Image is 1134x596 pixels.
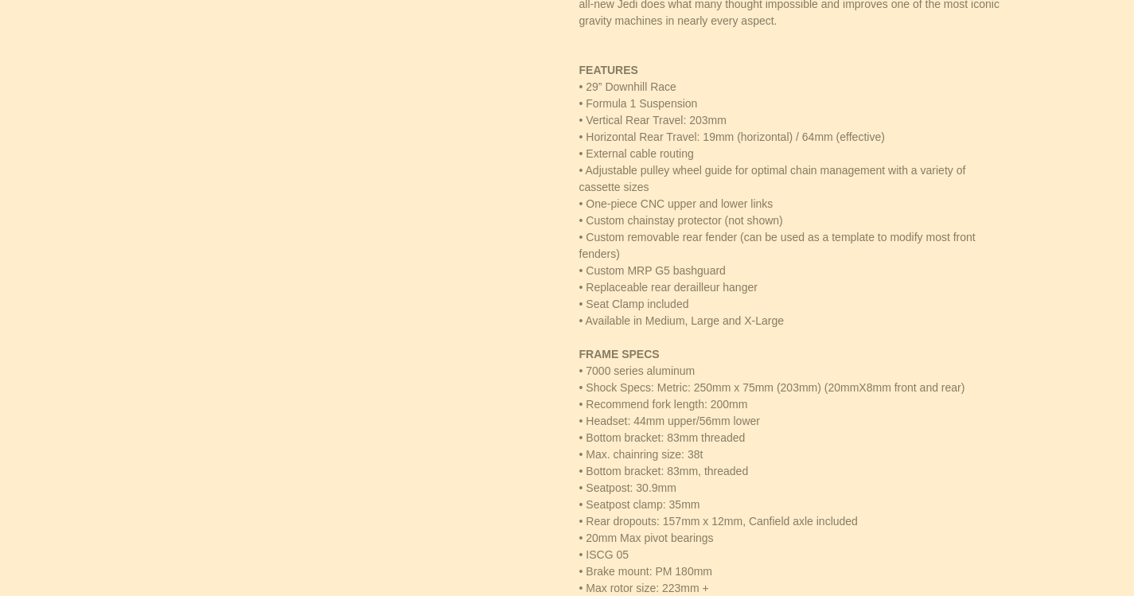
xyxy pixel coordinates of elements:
span: • 20mm Max pivot bearings [579,532,714,544]
span: • Max rotor size: 223mm + [579,582,709,594]
span: • Bottom bracket: 83mm, threaded [579,465,749,477]
span: • Seat Clamp included [579,298,689,310]
span: • Custom chainstay protector (not shown) [579,214,783,227]
span: • External cable routing [579,147,694,160]
span: • Custom MRP G5 bashguard [579,264,726,277]
span: • Vertical Rear Travel: 203mm • Horizontal Rear Travel: 19mm (horizontal) / 64mm (effective) [579,114,885,143]
span: • One-piece CNC upper and lower links [579,197,774,210]
span: • Seatpost: 30.9mm [579,481,676,494]
span: • Max. chainring size: 38t [579,448,703,461]
span: • Rear dropouts: 157mm x 12mm, Canfield axle included [579,515,858,528]
b: FEATURES [579,64,638,76]
span: • Brake mount: PM 180mm [579,565,713,578]
span: • Seatpost clamp: 35mm [579,498,700,511]
span: • Recommend fork length: 200mm [579,398,748,411]
span: • Adjustable pulley wheel guide for optimal chain management with a variety of cassette sizes [579,164,966,193]
span: • Formula 1 Suspension [579,97,698,110]
span: • Shock Specs: Metric: 250mm x 75mm (203mm) (20mmX8mm front and rear) [579,381,965,394]
strong: FRAME SPECS [579,348,660,360]
span: • ISCG 05 [579,548,629,561]
span: • Bottom bracket: 83mm threaded [579,431,746,444]
span: • Custom removable rear fender (can be used as a template to modify most front fenders) [579,231,976,260]
span: • 29” Downhill Race [579,80,676,93]
span: • Available in Medium, Large and X-Large [579,314,785,327]
span: • Replaceable rear derailleur hanger [579,281,758,294]
span: • Headset: 44mm upper/56mm lower [579,415,760,427]
span: • 7000 series aluminum [579,364,696,377]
